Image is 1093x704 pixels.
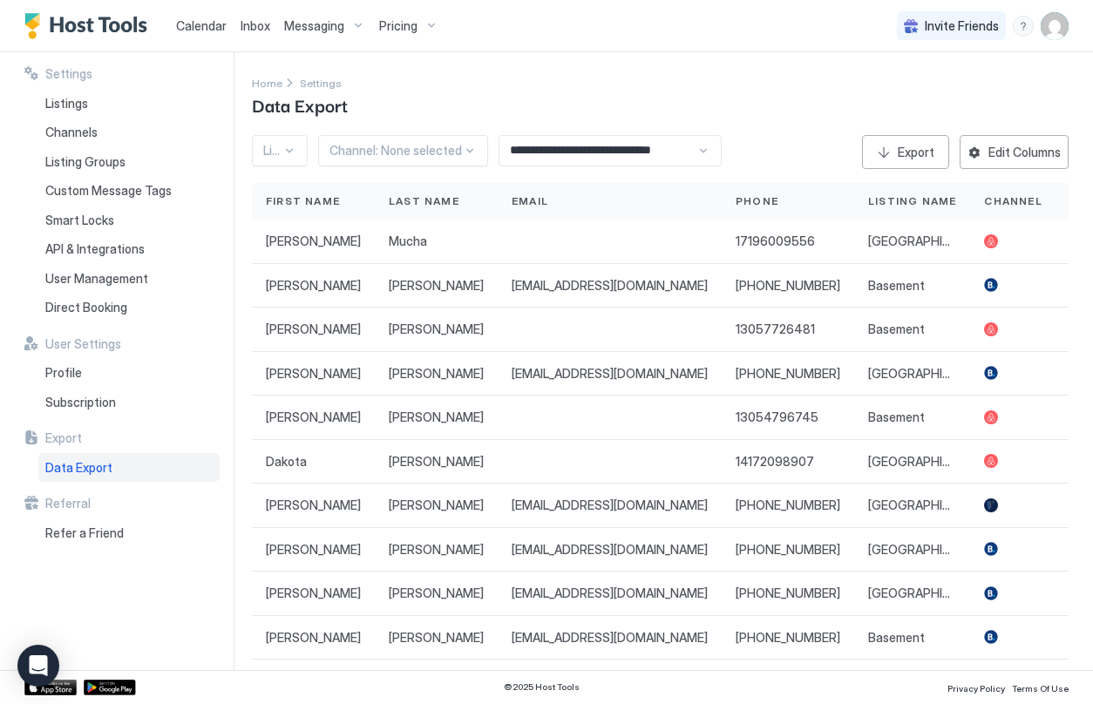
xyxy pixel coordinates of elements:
span: [PERSON_NAME] [389,454,484,470]
span: [PERSON_NAME] [389,630,484,646]
span: Custom Message Tags [45,183,172,199]
span: Basement [868,322,925,337]
span: [PERSON_NAME] [266,410,361,425]
a: Inbox [241,17,270,35]
span: Last Name [389,193,459,209]
span: [PERSON_NAME] [389,498,484,513]
a: User Management [38,264,220,294]
a: Host Tools Logo [24,13,155,39]
span: First Name [266,193,340,209]
input: Input Field [499,136,696,166]
span: [GEOGRAPHIC_DATA] [868,234,956,249]
span: 17196009556 [736,234,815,249]
span: Inbox [241,18,270,33]
span: [PERSON_NAME] [266,498,361,513]
span: Calendar [176,18,227,33]
a: Refer a Friend [38,518,220,548]
a: Custom Message Tags [38,176,220,206]
a: Calendar [176,17,227,35]
a: Privacy Policy [947,678,1005,696]
span: [GEOGRAPHIC_DATA] [868,366,956,382]
span: [PHONE_NUMBER] [736,542,840,558]
span: [PERSON_NAME] [389,586,484,601]
span: [PHONE_NUMBER] [736,586,840,601]
span: [PERSON_NAME] [389,542,484,558]
span: [PERSON_NAME] [266,322,361,337]
span: [PERSON_NAME] [266,278,361,294]
span: Subscription [45,395,116,410]
a: Google Play Store [84,680,136,695]
div: Export [898,143,934,161]
span: Profile [45,365,82,381]
span: Messaging [284,18,344,34]
span: Listing Name [868,193,956,209]
a: API & Integrations [38,234,220,264]
span: 13054796745 [736,410,818,425]
div: User profile [1041,12,1069,40]
button: Export [862,135,949,169]
a: Listing Groups [38,147,220,177]
span: Mucha [389,234,427,249]
div: Edit Columns [988,143,1061,161]
span: Terms Of Use [1012,683,1069,694]
span: [EMAIL_ADDRESS][DOMAIN_NAME] [512,366,708,382]
span: Privacy Policy [947,683,1005,694]
span: [EMAIL_ADDRESS][DOMAIN_NAME] [512,542,708,558]
span: User Settings [45,336,121,352]
span: [PERSON_NAME] [266,366,361,382]
span: [PHONE_NUMBER] [736,630,840,646]
a: Channels [38,118,220,147]
span: [GEOGRAPHIC_DATA] [868,498,956,513]
span: [GEOGRAPHIC_DATA] [868,586,956,601]
div: Breadcrumb [252,73,282,91]
span: [PERSON_NAME] [389,366,484,382]
span: Data Export [252,91,348,118]
span: [PERSON_NAME] [389,410,484,425]
span: Email [512,193,548,209]
span: Phone [736,193,778,209]
span: [PERSON_NAME] [266,234,361,249]
span: Pricing [379,18,418,34]
span: [PHONE_NUMBER] [736,366,840,382]
a: Settings [300,73,342,91]
span: [GEOGRAPHIC_DATA] [868,454,956,470]
span: [EMAIL_ADDRESS][DOMAIN_NAME] [512,278,708,294]
span: API & Integrations [45,241,145,257]
a: App Store [24,680,77,695]
span: [EMAIL_ADDRESS][DOMAIN_NAME] [512,630,708,646]
span: Basement [868,278,925,294]
a: Listings [38,89,220,118]
a: Data Export [38,453,220,483]
div: Breadcrumb [300,73,342,91]
span: © 2025 Host Tools [504,681,580,693]
span: 14172098907 [736,454,814,470]
div: Open Intercom Messenger [17,645,59,687]
span: [EMAIL_ADDRESS][DOMAIN_NAME] [512,586,708,601]
span: Data Export [45,460,112,476]
span: Settings [45,66,92,82]
a: Direct Booking [38,293,220,322]
span: Channel [984,193,1042,209]
span: Settings [300,77,342,90]
span: [PERSON_NAME] [389,322,484,337]
a: Smart Locks [38,206,220,235]
span: Channels [45,125,98,140]
a: Terms Of Use [1012,678,1069,696]
div: menu [1013,16,1034,37]
span: [PERSON_NAME] [266,630,361,646]
span: [GEOGRAPHIC_DATA] [868,542,956,558]
span: Basement [868,630,925,646]
span: Listing Groups [45,154,126,170]
span: Dakota [266,454,307,470]
span: [PERSON_NAME] [389,278,484,294]
span: User Management [45,271,148,287]
span: [PERSON_NAME] [266,586,361,601]
span: 13057726481 [736,322,815,337]
a: Subscription [38,388,220,417]
a: Profile [38,358,220,388]
span: Referral [45,496,91,511]
span: Invite Friends [925,18,999,34]
span: [PERSON_NAME] [266,542,361,558]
